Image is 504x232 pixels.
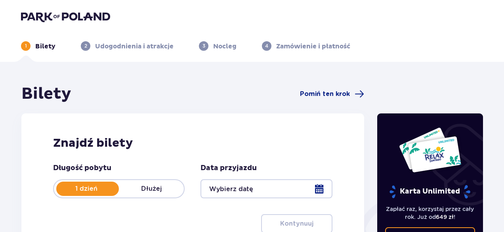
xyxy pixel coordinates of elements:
p: Dłużej [119,184,184,193]
span: Pomiń ten krok [300,90,350,98]
p: Udogodnienia i atrakcje [95,42,174,51]
p: Nocleg [213,42,237,51]
p: Zapłać raz, korzystaj przez cały rok. Już od ! [385,205,475,221]
p: Zamówienie i płatność [276,42,350,51]
img: Park of Poland logo [21,11,110,22]
p: 2 [84,42,87,50]
a: Pomiń ten krok [300,89,364,99]
p: 3 [202,42,205,50]
p: Karta Unlimited [389,185,471,199]
p: Kontynuuj [280,219,313,228]
p: Data przyjazdu [200,163,257,173]
div: 4Zamówienie i płatność [262,41,350,51]
div: 3Nocleg [199,41,237,51]
div: 1Bilety [21,41,55,51]
span: 649 zł [436,214,454,220]
p: 1 dzień [54,184,119,193]
p: Bilety [35,42,55,51]
div: 2Udogodnienia i atrakcje [81,41,174,51]
p: Długość pobytu [53,163,111,173]
p: 1 [25,42,27,50]
p: 4 [265,42,268,50]
h1: Bilety [21,84,71,104]
h2: Znajdź bilety [53,136,332,151]
img: Dwie karty całoroczne do Suntago z napisem 'UNLIMITED RELAX', na białym tle z tropikalnymi liśćmi... [399,127,462,173]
